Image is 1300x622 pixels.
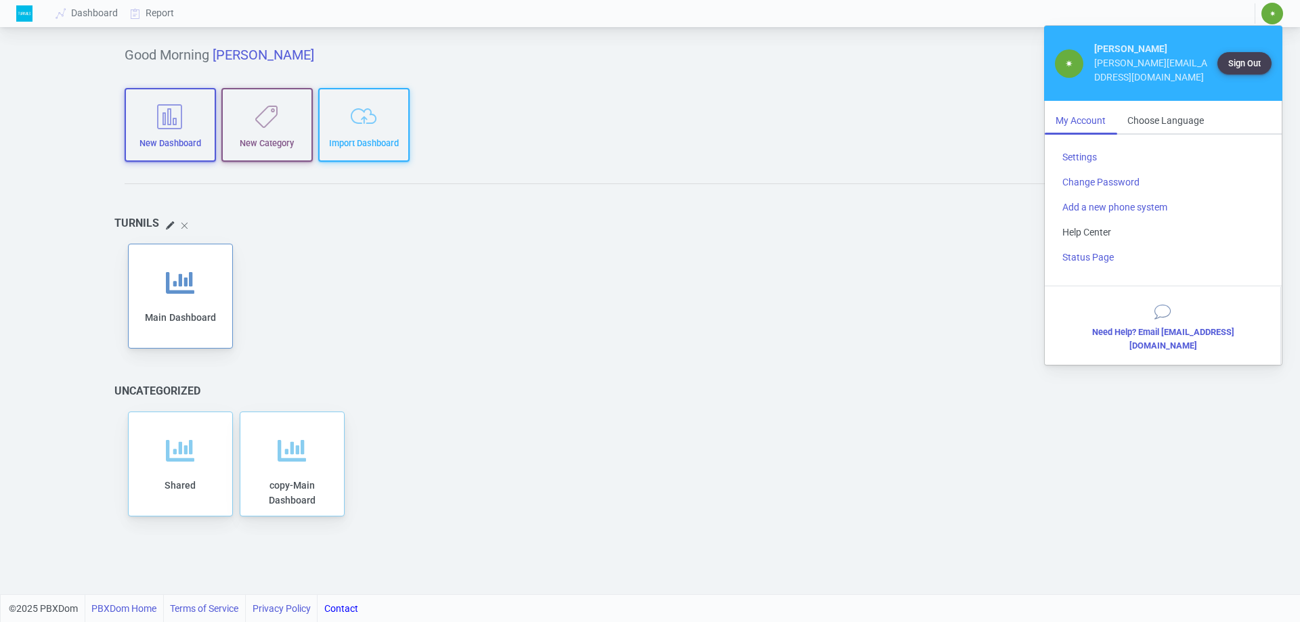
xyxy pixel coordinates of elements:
button: Need Help? Email [EMAIL_ADDRESS][DOMAIN_NAME] [1052,294,1273,357]
span: [PERSON_NAME] [213,47,314,63]
div: ©2025 PBXDom [9,595,358,622]
i: Edit Category [166,219,174,235]
span: ✷ [1065,58,1073,69]
h6: Turnils [114,217,159,229]
span: Main Dashboard [145,312,216,323]
a: Terms of Service [170,595,238,622]
button: New Category [221,88,313,162]
i: Delete Category [179,221,189,235]
button: New Dashboard [125,88,216,162]
button: Import Dashboard [318,88,410,162]
a: Status Page [1052,245,1275,270]
h5: Good Morning [125,47,1176,63]
button: ✷ [1261,2,1284,25]
h6: Uncategorized [114,384,200,397]
div: [PERSON_NAME] [1094,42,1211,56]
a: PBXDom Home [91,595,156,622]
span: Shared [165,480,196,491]
a: Add a new phone system [1052,195,1275,220]
div: My Account [1045,108,1117,133]
a: Settings [1052,145,1275,170]
a: Contact [324,595,358,622]
a: Change Password [1052,170,1275,195]
span: ✷ [1270,9,1276,18]
a: Help Center [1052,220,1275,245]
img: Logo [16,5,32,22]
b: Need Help? Email [EMAIL_ADDRESS][DOMAIN_NAME] [1092,327,1234,350]
button: Sign Out [1217,52,1272,74]
div: [PERSON_NAME][EMAIL_ADDRESS][DOMAIN_NAME] [1094,56,1211,85]
div: Choose Language [1117,108,1215,133]
a: Dashboard [50,1,125,26]
a: Report [125,1,181,26]
a: Privacy Policy [253,595,311,622]
span: copy-Main Dashboard [269,480,316,505]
